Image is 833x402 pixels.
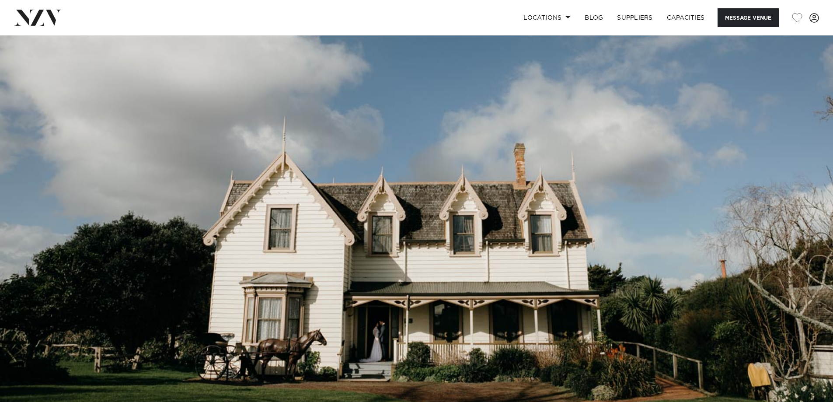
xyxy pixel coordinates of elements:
a: Capacities [660,8,712,27]
img: nzv-logo.png [14,10,62,25]
a: SUPPLIERS [610,8,659,27]
button: Message Venue [718,8,779,27]
a: Locations [516,8,578,27]
a: BLOG [578,8,610,27]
